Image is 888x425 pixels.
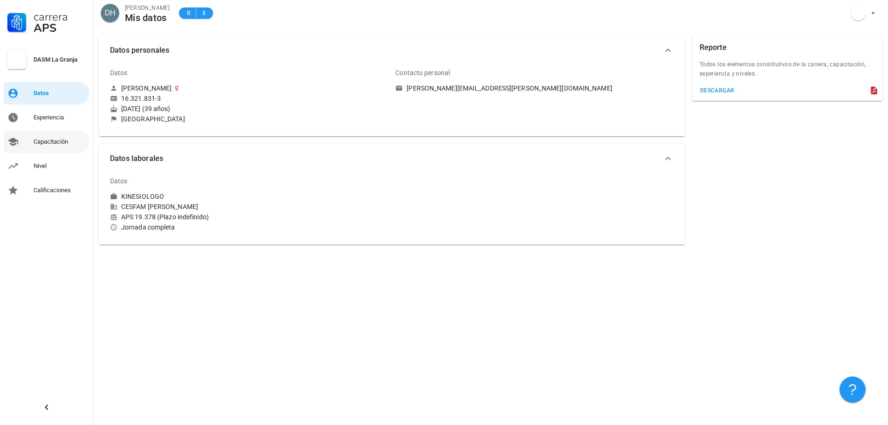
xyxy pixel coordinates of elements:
div: APS [34,22,86,34]
div: Calificaciones [34,187,86,194]
div: Nivel [34,162,86,170]
a: [PERSON_NAME][EMAIL_ADDRESS][PERSON_NAME][DOMAIN_NAME] [395,84,673,92]
span: Datos personales [110,44,662,57]
div: avatar [101,4,119,22]
div: APS 19.378 (Plazo indefinido) [110,213,388,221]
div: [PERSON_NAME] [125,3,170,13]
button: Datos personales [99,35,685,65]
span: B [185,8,192,18]
span: DH [104,4,115,22]
button: Datos laborales [99,144,685,174]
div: DASM La Granja [34,56,86,63]
div: Datos [110,62,128,84]
a: Capacitación [4,131,89,153]
a: Datos [4,82,89,105]
a: Nivel [4,155,89,177]
div: [PERSON_NAME][EMAIL_ADDRESS][PERSON_NAME][DOMAIN_NAME] [406,84,612,92]
div: [PERSON_NAME] [121,84,172,92]
div: Datos [110,170,128,192]
div: [GEOGRAPHIC_DATA] [121,115,185,123]
button: descargar [696,84,738,97]
div: 16.321.831-3 [121,94,161,103]
div: avatar [851,6,866,21]
div: Reporte [700,35,727,60]
div: descargar [700,87,735,94]
div: Jornada completa [110,223,388,231]
div: [DATE] (39 años) [110,105,388,113]
div: Carrera [34,11,86,22]
span: Datos laborales [110,152,662,165]
div: Experiencia [34,114,86,121]
div: Datos [34,90,86,97]
div: Capacitación [34,138,86,146]
div: CESFAM [PERSON_NAME] [110,202,388,211]
div: KINESIOLOGO [121,192,164,201]
div: Mis datos [125,13,170,23]
div: Todos los elementos constitutivos de la carrera; capacitación, experiencia y niveles. [692,60,882,84]
span: 8 [200,8,207,18]
div: Contacto personal [395,62,450,84]
a: Calificaciones [4,179,89,202]
a: Experiencia [4,106,89,129]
